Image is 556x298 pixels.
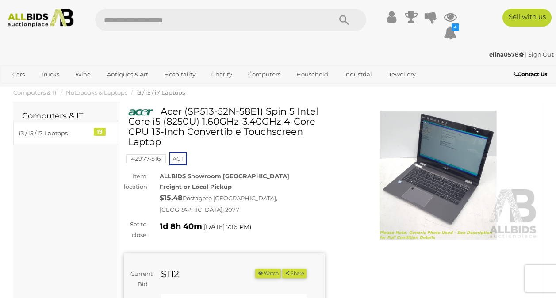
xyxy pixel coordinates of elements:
strong: ALLBIDS Showroom [GEOGRAPHIC_DATA] [160,172,289,180]
li: Watch this item [255,269,281,278]
button: Search [322,9,366,31]
a: Antiques & Art [101,67,154,82]
a: Wine [69,67,96,82]
strong: Freight or Local Pickup [160,183,232,190]
div: i3 / i5 / i7 Laptops [19,128,92,138]
a: Sports [39,82,69,96]
strong: elina0578 [489,51,524,58]
a: elina0578 [489,51,525,58]
a: Cars [7,67,31,82]
a: i3 / i5 / i7 Laptops [136,89,185,96]
a: Computers [242,67,286,82]
a: Household [291,67,334,82]
strong: $112 [161,268,179,279]
h2: Computers & IT [22,112,110,121]
span: ACT [169,152,187,165]
span: ( ) [202,223,251,230]
div: Set to close [117,219,153,240]
a: 42977-516 [126,155,166,162]
div: Item location [117,171,153,192]
span: to [GEOGRAPHIC_DATA], [GEOGRAPHIC_DATA], 2077 [160,195,277,213]
div: 19 [94,128,106,136]
mark: 42977-516 [126,154,166,163]
b: Contact Us [514,71,547,77]
a: Notebooks & Laptops [66,89,127,96]
strong: $15.48 [160,194,183,202]
img: Acer (SP513-52N-58E1) Spin 5 Intel Core i5 (8250U) 1.60GHz-3.40GHz 4-Core CPU 13-Inch Convertible... [338,111,539,240]
a: Computers & IT [13,89,57,96]
a: Trucks [35,67,65,82]
a: Charity [206,67,238,82]
a: 4 [444,25,457,41]
a: Jewellery [383,67,422,82]
span: | [525,51,527,58]
img: Allbids.com.au [4,9,77,27]
a: Contact Us [514,69,549,79]
a: Sign Out [528,51,554,58]
strong: 1d 8h 40m [160,222,202,231]
a: Industrial [338,67,378,82]
i: 4 [452,23,459,31]
button: Share [282,269,307,278]
div: Postage [160,192,325,215]
span: [DATE] 7:16 PM [204,223,249,231]
img: Acer (SP513-52N-58E1) Spin 5 Intel Core i5 (8250U) 1.60GHz-3.40GHz 4-Core CPU 13-Inch Convertible... [128,108,154,116]
a: i3 / i5 / i7 Laptops 19 [13,122,119,145]
a: [GEOGRAPHIC_DATA] [73,82,148,96]
h1: Acer (SP513-52N-58E1) Spin 5 Intel Core i5 (8250U) 1.60GHz-3.40GHz 4-Core CPU 13-Inch Convertible... [128,106,322,147]
button: Watch [255,269,281,278]
a: Sell with us [502,9,552,27]
a: Office [7,82,35,96]
div: Current Bid [124,269,154,290]
a: Hospitality [158,67,201,82]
